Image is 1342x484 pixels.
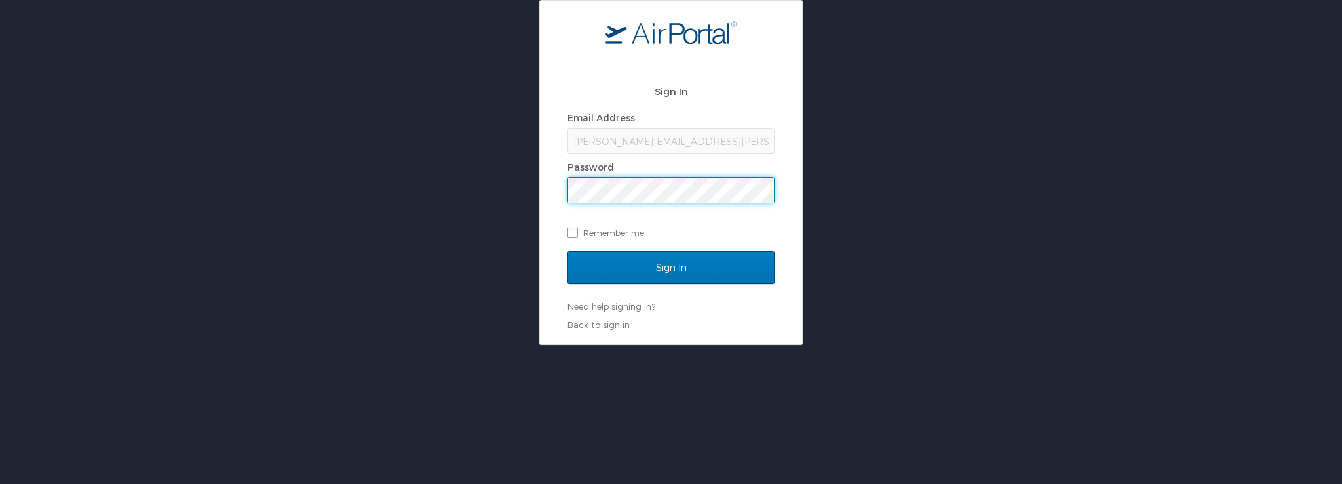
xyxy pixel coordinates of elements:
label: Remember me [567,223,775,243]
label: Email Address [567,112,635,123]
a: Back to sign in [567,319,630,330]
input: Sign In [567,251,775,284]
label: Password [567,161,614,172]
a: Need help signing in? [567,301,655,312]
img: logo [605,20,737,44]
h2: Sign In [567,84,775,99]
